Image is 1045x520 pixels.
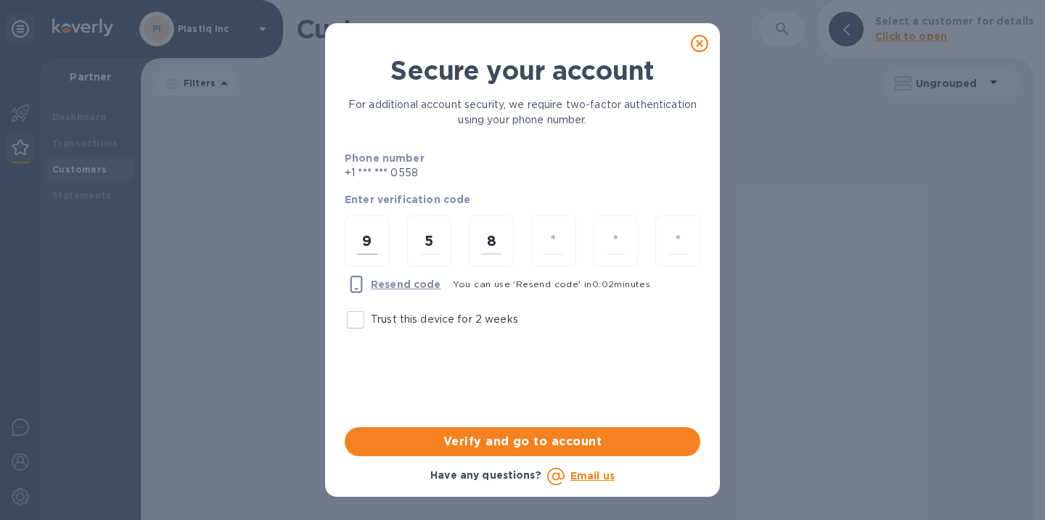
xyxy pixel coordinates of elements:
span: You can use 'Resend code' in 0 : 02 minutes [453,278,651,289]
span: Verify and go to account [356,433,689,450]
b: Phone number [345,152,425,164]
b: Have any questions? [430,469,541,481]
p: Trust this device for 2 weeks [371,312,518,327]
a: Email us [570,470,615,482]
p: Enter verification code [345,192,700,207]
u: Resend code [371,278,441,290]
p: For additional account security, we require two-factor authentication using your phone number. [345,97,700,128]
h1: Secure your account [345,55,700,86]
button: Verify and go to account [345,427,700,456]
